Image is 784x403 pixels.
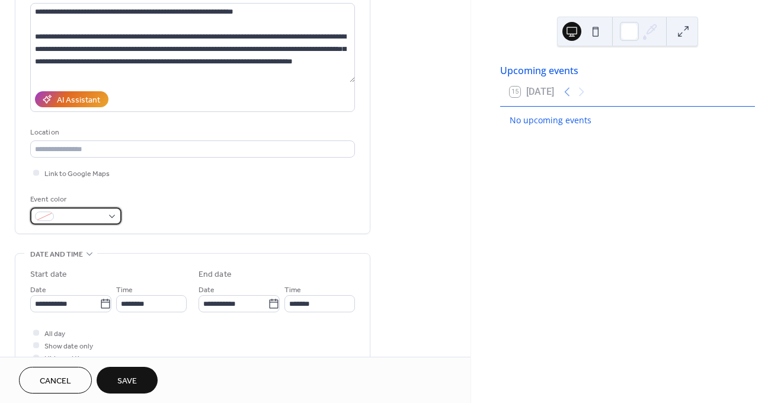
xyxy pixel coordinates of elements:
span: Cancel [40,375,71,388]
div: AI Assistant [57,94,100,107]
span: Link to Google Maps [44,168,110,180]
span: Show date only [44,340,93,353]
span: All day [44,328,65,340]
span: Hide end time [44,353,89,365]
span: Time [116,284,133,296]
span: Time [284,284,301,296]
div: Event color [30,193,119,206]
div: Location [30,126,353,139]
div: No upcoming events [510,114,745,126]
button: Save [97,367,158,394]
div: Upcoming events [500,63,755,78]
button: Cancel [19,367,92,394]
span: Date and time [30,248,83,261]
span: Date [30,284,46,296]
div: Start date [30,268,67,281]
div: End date [199,268,232,281]
button: AI Assistant [35,91,108,107]
span: Date [199,284,215,296]
span: Save [117,375,137,388]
